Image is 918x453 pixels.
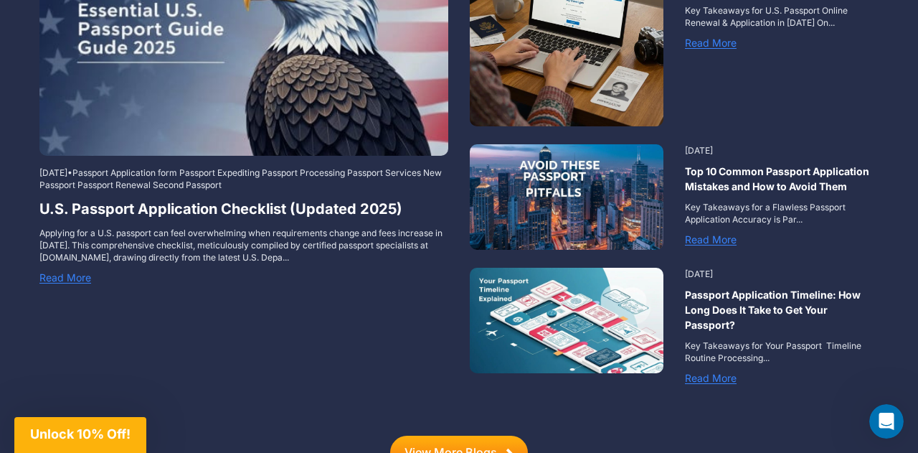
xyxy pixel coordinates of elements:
[39,198,448,220] a: U.S. Passport Application Checklist (Updated 2025)
[869,404,904,439] iframe: Intercom live chat
[39,271,91,284] a: Read More
[685,37,737,49] a: Read More
[685,340,879,364] p: Key Takeaways for Your Passport Timeline Routine Processing...
[685,372,737,384] a: Read More
[72,167,177,178] a: Passport Application form
[14,417,146,453] div: Unlock 10% Off!
[685,201,879,225] p: Key Takeaways for a Flawless Passport Application Accuracy is Par...
[77,179,151,190] a: Passport Renewal
[685,145,713,156] span: [DATE]
[39,167,442,190] span: •
[470,268,663,373] img: passport-timeline_-_28de80_-_2186b91805bf8f87dc4281b6adbed06c6a56d5ae.jpg
[685,287,879,332] a: Passport Application Timeline: How Long Does It Take to Get Your Passport?
[39,227,448,263] p: Applying for a U.S. passport can feel overwhelming when requirements change and fees increase in ...
[470,144,663,250] img: passport-top_10_mistakes_-_28de80_-_2186b91805bf8f87dc4281b6adbed06c6a56d5ae.jpg
[39,167,67,178] span: [DATE]
[153,179,222,190] a: Second Passport
[685,4,879,29] p: Key Takeaways for U.S. Passport Online Renewal & Application in [DATE] On...
[685,233,737,246] a: Read More
[347,167,421,178] a: Passport Services
[262,167,345,178] a: Passport Processing
[685,164,879,194] a: Top 10 Common Passport Application Mistakes and How to Avoid Them
[685,268,713,279] span: [DATE]
[39,167,442,190] a: New Passport
[30,426,131,442] span: Unlock 10% Off!
[179,167,260,178] a: Passport Expediting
